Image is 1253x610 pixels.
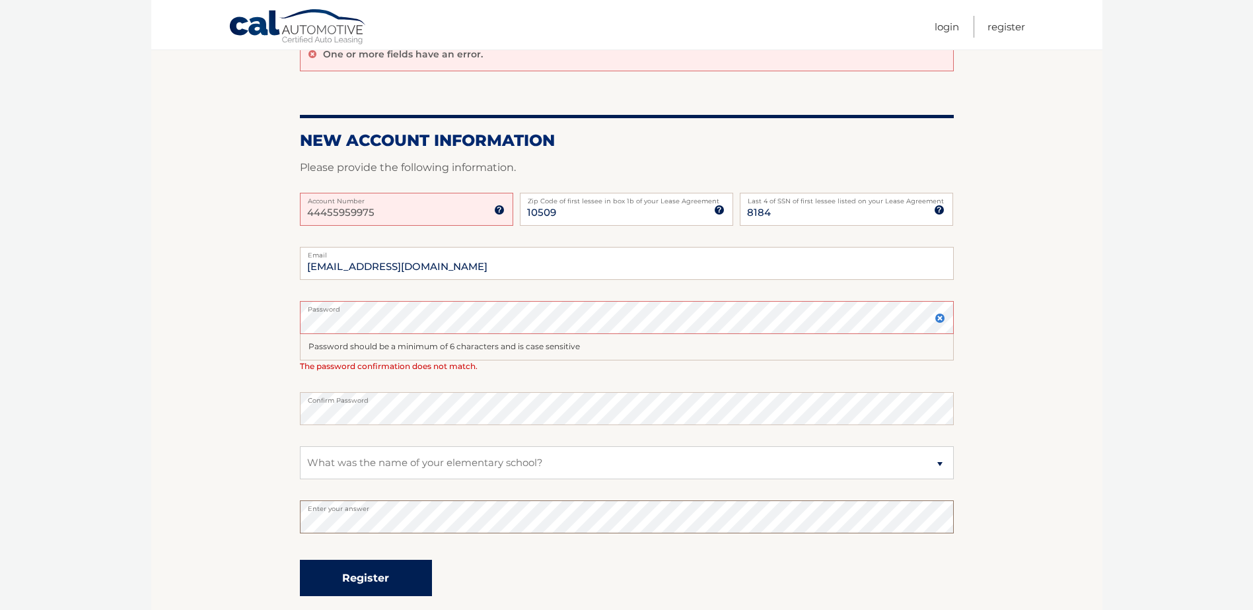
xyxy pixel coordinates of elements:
[934,205,945,215] img: tooltip.svg
[300,193,513,203] label: Account Number
[300,361,478,371] span: The password confirmation does not match.
[300,560,432,596] button: Register
[300,301,954,312] label: Password
[323,48,483,60] p: One or more fields have an error.
[300,247,954,257] label: Email
[300,158,954,177] p: Please provide the following information.
[987,16,1025,38] a: Register
[935,313,945,323] img: close.svg
[229,9,367,47] a: Cal Automotive
[300,392,954,403] label: Confirm Password
[300,500,954,511] label: Enter your answer
[300,131,954,151] h2: New Account Information
[935,16,959,38] a: Login
[494,205,505,215] img: tooltip.svg
[740,193,953,226] input: SSN or EIN (last 4 digits only)
[740,193,953,203] label: Last 4 of SSN of first lessee listed on your Lease Agreement
[300,247,954,280] input: Email
[300,193,513,226] input: Account Number
[520,193,733,226] input: Zip Code
[300,334,954,360] div: Password should be a minimum of 6 characters and is case sensitive
[714,205,725,215] img: tooltip.svg
[520,193,733,203] label: Zip Code of first lessee in box 1b of your Lease Agreement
